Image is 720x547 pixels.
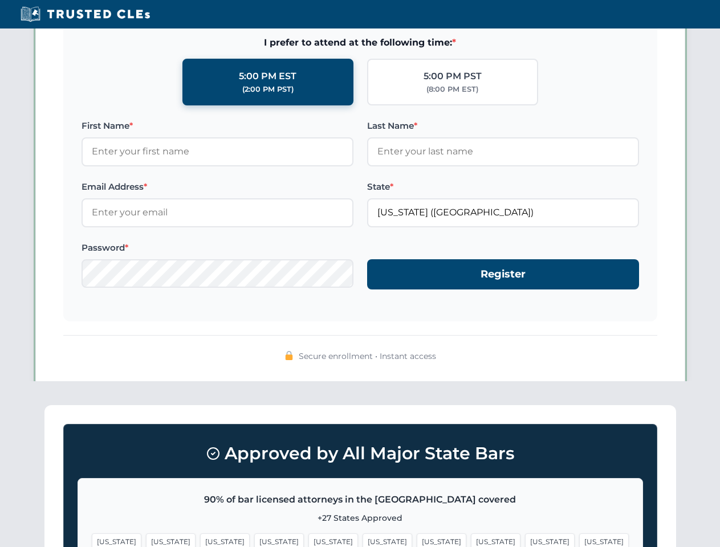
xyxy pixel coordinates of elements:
[242,84,294,95] div: (2:00 PM PST)
[426,84,478,95] div: (8:00 PM EST)
[424,69,482,84] div: 5:00 PM PST
[82,198,353,227] input: Enter your email
[299,350,436,362] span: Secure enrollment • Instant access
[82,119,353,133] label: First Name
[78,438,643,469] h3: Approved by All Major State Bars
[367,137,639,166] input: Enter your last name
[92,512,629,524] p: +27 States Approved
[17,6,153,23] img: Trusted CLEs
[82,137,353,166] input: Enter your first name
[82,241,353,255] label: Password
[82,180,353,194] label: Email Address
[284,351,294,360] img: 🔒
[82,35,639,50] span: I prefer to attend at the following time:
[367,119,639,133] label: Last Name
[367,259,639,289] button: Register
[367,198,639,227] input: Florida (FL)
[239,69,296,84] div: 5:00 PM EST
[92,492,629,507] p: 90% of bar licensed attorneys in the [GEOGRAPHIC_DATA] covered
[367,180,639,194] label: State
